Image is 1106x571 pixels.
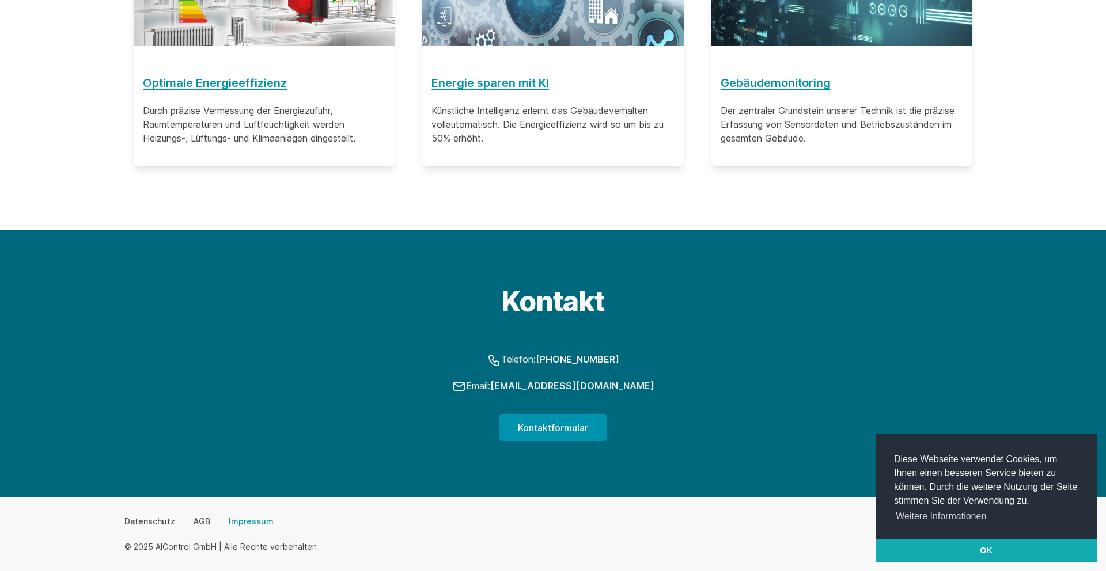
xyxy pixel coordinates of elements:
a: Energie sparen mit KI [431,74,674,92]
a: Datenschutz [124,516,175,527]
a: learn more about cookies [894,508,988,525]
a: Impressum [229,516,274,527]
nobr: Email: [452,380,654,391]
a: AGB [194,516,210,527]
span: Diese Webseite verwendet Cookies, um Ihnen einen besseren Service bieten zu können. Durch die wei... [894,452,1078,525]
div: cookieconsent [876,434,1097,562]
p: Durch präzise Vermessung der Energiezufuhr, Raumtemperaturen und Luftfeuchtigkeit werden Heizungs... [143,104,385,145]
h2: Kontakt [339,288,767,315]
a: Optimale Energieeffizienz [143,74,385,92]
a: Gebäudemonitoring [721,74,963,92]
nobr: Telefon: [487,353,619,365]
p: Der zentraler Grundstein unserer Technik ist die präzise Erfassung von Sensordaten und Betriebszu... [721,104,963,145]
p: © 2025 AIControl GmbH | Alle Rechte vorbehalten [124,541,317,553]
p: Künstliche Intelligenz erlernt das Gebäudeverhalten vollautomatisch. Die Energieeffizienz wird so... [431,104,674,145]
a: Kontaktformular [499,414,607,441]
a: [PHONE_NUMBER] [536,353,619,365]
a: dismiss cookie message [876,539,1097,562]
a: [EMAIL_ADDRESS][DOMAIN_NAME] [490,380,654,391]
